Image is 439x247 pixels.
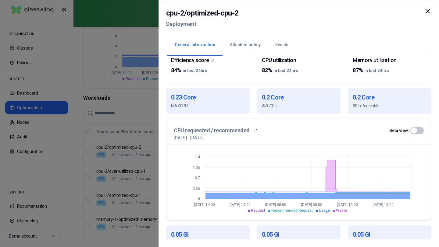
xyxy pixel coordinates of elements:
label: Beta view: [389,128,409,133]
h1: 0.23 Core [171,93,245,102]
div: CPU utilization [262,57,336,64]
button: Events [268,34,296,56]
h1: 0.2 Core [262,93,336,102]
h2: cpu-2 / optimized-cpu-2 [166,8,238,19]
tspan: [DATE] 19:00 [230,203,251,207]
tspan: 0 [198,197,200,201]
span: in last 24hrs [364,68,389,73]
tspan: [DATE] 00:00 [265,203,286,207]
span: in last 24hrs [273,68,298,73]
button: Attached policy [223,34,268,56]
p: MAX CPU [171,103,245,109]
tspan: 1.4 [195,155,200,159]
h3: CPU requested / recommended [174,126,250,135]
tspan: 1.05 [193,165,200,170]
p: AVG CPU [262,103,336,109]
h1: 0.05 Gi [262,230,336,239]
tspan: [DATE] 15:00 [373,203,394,207]
div: Efficiency score [171,57,245,64]
tspan: 0.7 [195,176,200,180]
div: 82% [262,66,336,75]
div: 84% [171,66,245,75]
button: General information [167,34,223,56]
p: [DATE] - [DATE] [174,135,203,141]
tspan: [DATE] 05:00 [301,203,322,207]
h1: 0.05 Gi [353,230,427,239]
h1: 0.05 Gi [171,230,245,239]
span: Usage [319,208,330,213]
tspan: [DATE] 14:00 [194,203,215,207]
p: 80th Percentile [353,103,427,109]
div: Memory utilization [353,57,427,64]
h2: Deployment [166,19,238,30]
span: Waste [336,208,347,213]
tspan: [DATE] 10:00 [337,203,358,207]
div: 87% [353,66,427,75]
tspan: 0.35 [193,186,200,191]
span: Request [251,208,265,213]
span: Recommended Request [271,208,313,213]
span: in last 24hrs [183,68,207,73]
h1: 0.2 Core [353,93,427,102]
